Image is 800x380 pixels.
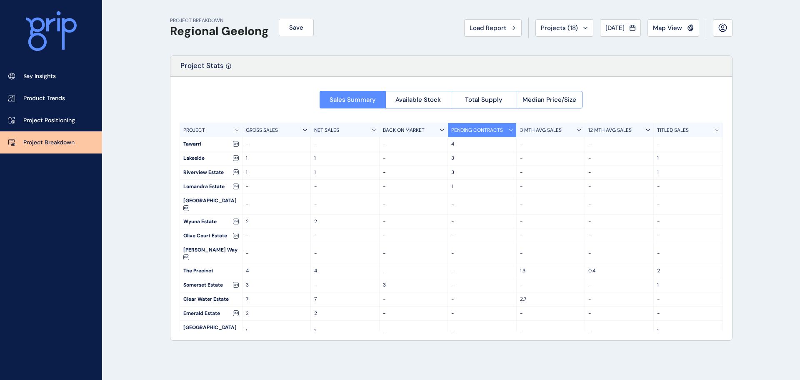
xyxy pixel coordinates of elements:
p: 4 [314,267,376,274]
p: - [588,327,650,335]
p: 7 [314,296,376,303]
p: - [451,282,513,289]
p: 3 [451,155,513,162]
p: - [451,267,513,274]
p: - [588,141,650,148]
span: Median Price/Size [522,96,576,104]
p: - [451,296,513,303]
p: - [657,296,719,303]
div: Somerset Estate [180,278,242,292]
p: Project Stats [180,61,224,76]
p: - [588,282,650,289]
p: - [520,155,582,162]
p: 1 [657,282,719,289]
p: - [314,141,376,148]
p: - [520,183,582,190]
p: 1 [246,155,307,162]
p: - [520,282,582,289]
p: 1 [657,169,719,176]
p: - [246,232,307,239]
p: GROSS SALES [246,127,278,134]
p: - [657,310,719,317]
p: - [383,232,445,239]
p: 2.7 [520,296,582,303]
p: TITLED SALES [657,127,689,134]
p: - [314,282,376,289]
p: - [451,218,513,225]
p: 3 MTH AVG SALES [520,127,562,134]
p: - [588,218,650,225]
p: 1 [246,169,307,176]
p: 1 [314,327,376,335]
p: - [657,183,719,190]
p: - [588,250,650,257]
p: - [520,310,582,317]
div: Lakeside [180,151,242,165]
p: Key Insights [23,72,56,81]
span: Map View [653,24,682,32]
button: Map View [647,19,699,37]
p: - [520,218,582,225]
span: Total Supply [465,96,502,104]
div: Olive Court Estate [180,229,242,243]
p: Product Trends [23,94,65,103]
button: Total Supply [451,91,517,108]
p: - [314,201,376,208]
p: - [383,218,445,225]
p: 2 [657,267,719,274]
p: - [383,141,445,148]
div: Riverview Estate [180,166,242,179]
p: - [520,250,582,257]
div: Wyuna Estate [180,215,242,229]
p: PROJECT [183,127,205,134]
button: Median Price/Size [517,91,583,108]
p: Project Positioning [23,116,75,125]
p: - [451,327,513,335]
p: - [383,267,445,274]
p: - [383,155,445,162]
p: - [383,183,445,190]
div: [GEOGRAPHIC_DATA] [180,194,242,214]
span: Load Report [470,24,506,32]
p: - [451,310,513,317]
p: 1 [657,327,719,335]
p: - [588,155,650,162]
p: - [451,232,513,239]
div: Clear Water Estate [180,292,242,306]
p: 1 [314,169,376,176]
p: - [520,232,582,239]
p: 4 [246,267,307,274]
p: - [246,141,307,148]
p: - [657,218,719,225]
p: - [520,201,582,208]
p: 2 [314,310,376,317]
p: - [657,250,719,257]
p: 1 [246,327,307,335]
p: - [657,232,719,239]
p: 12 MTH AVG SALES [588,127,632,134]
p: 1 [657,155,719,162]
p: - [246,250,307,257]
p: - [588,183,650,190]
p: Project Breakdown [23,138,75,147]
p: - [383,201,445,208]
p: - [314,232,376,239]
div: Emerald Estate [180,307,242,320]
p: - [588,310,650,317]
p: 1.3 [520,267,582,274]
p: 2 [314,218,376,225]
p: - [383,250,445,257]
span: [DATE] [605,24,625,32]
p: - [657,141,719,148]
button: Available Stock [385,91,451,108]
p: 7 [246,296,307,303]
button: Sales Summary [320,91,385,108]
span: Save [289,23,303,32]
p: - [520,169,582,176]
p: 3 [451,169,513,176]
p: 3 [383,282,445,289]
p: - [588,201,650,208]
p: - [588,169,650,176]
button: Load Report [464,19,522,37]
p: 0.4 [588,267,650,274]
